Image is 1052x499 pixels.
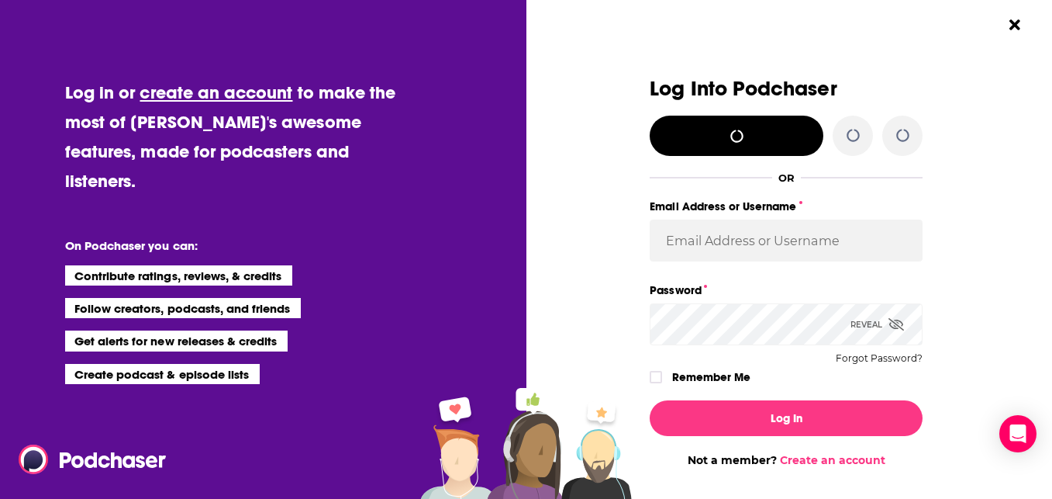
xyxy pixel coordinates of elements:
h3: Log Into Podchaser [650,78,923,100]
li: On Podchaser you can: [65,238,375,253]
input: Email Address or Username [650,220,923,262]
img: Podchaser - Follow, Share and Rate Podcasts [19,445,167,474]
div: OR [778,172,795,184]
a: Create an account [780,453,885,467]
a: Podchaser - Follow, Share and Rate Podcasts [19,445,155,474]
li: Create podcast & episode lists [65,364,260,384]
li: Get alerts for new releases & credits [65,331,288,351]
label: Email Address or Username [650,196,923,217]
button: Log In [650,400,923,436]
li: Follow creators, podcasts, and friends [65,298,302,318]
button: Close Button [1000,10,1030,40]
li: Contribute ratings, reviews, & credits [65,265,293,286]
label: Remember Me [672,367,750,387]
div: Reveal [850,303,904,345]
div: Open Intercom Messenger [999,415,1036,452]
button: Forgot Password? [836,353,923,364]
label: Password [650,280,923,300]
a: create an account [140,81,292,103]
div: Not a member? [650,453,923,467]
